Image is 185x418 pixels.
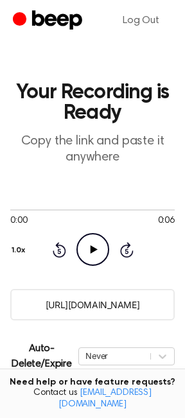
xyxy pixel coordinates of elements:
[85,350,144,362] div: Never
[110,5,172,36] a: Log Out
[10,82,175,123] h1: Your Recording is Ready
[10,214,27,228] span: 0:00
[10,134,175,166] p: Copy the link and paste it anywhere
[13,8,85,33] a: Beep
[10,239,30,261] button: 1.0x
[10,341,73,372] p: Auto-Delete/Expire
[58,388,152,409] a: [EMAIL_ADDRESS][DOMAIN_NAME]
[158,214,175,228] span: 0:06
[8,388,177,410] span: Contact us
